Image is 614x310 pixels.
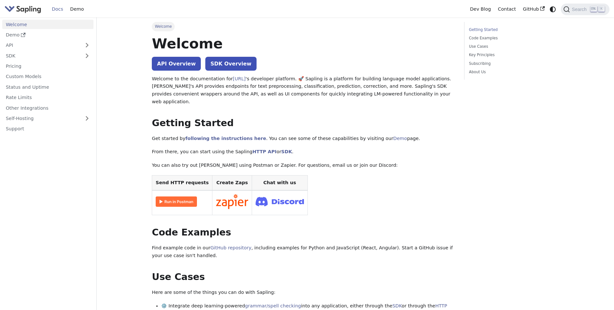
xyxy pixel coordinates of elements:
[469,27,556,33] a: Getting Started
[152,117,455,129] h2: Getting Started
[185,136,266,141] a: following the instructions here
[469,52,556,58] a: Key Principles
[152,227,455,238] h2: Code Examples
[67,4,87,14] a: Demo
[598,6,605,12] kbd: K
[2,103,93,113] a: Other Integrations
[548,5,558,14] button: Switch between dark and light mode (currently system mode)
[2,62,93,71] a: Pricing
[212,175,252,190] th: Create Zaps
[156,196,197,207] img: Run in Postman
[469,44,556,50] a: Use Cases
[2,93,93,102] a: Rate Limits
[252,149,277,154] a: HTTP API
[205,57,257,71] a: SDK Overview
[216,194,248,209] img: Connect in Zapier
[2,124,93,134] a: Support
[152,135,455,143] p: Get started by . You can see some of these capabilities by visiting our page.
[152,75,455,106] p: Welcome to the documentation for 's developer platform. 🚀 Sapling is a platform for building lang...
[570,7,590,12] span: Search
[2,30,93,40] a: Demo
[152,289,455,296] p: Here are some of the things you can do with Sapling:
[393,136,407,141] a: Demo
[210,245,251,250] a: GitHub repository
[81,41,93,50] button: Expand sidebar category 'API'
[5,5,44,14] a: Sapling.ai
[48,4,67,14] a: Docs
[2,72,93,81] a: Custom Models
[5,5,41,14] img: Sapling.ai
[466,4,494,14] a: Dev Blog
[152,57,201,71] a: API Overview
[81,51,93,60] button: Expand sidebar category 'SDK'
[252,175,307,190] th: Chat with us
[152,35,455,52] h1: Welcome
[2,51,81,60] a: SDK
[2,82,93,92] a: Status and Uptime
[494,4,520,14] a: Contact
[152,175,212,190] th: Send HTTP requests
[233,76,246,81] a: [URL]
[2,41,81,50] a: API
[152,271,455,283] h2: Use Cases
[392,303,402,308] a: SDK
[152,244,455,260] p: Find example code in our , including examples for Python and JavaScript (React, Angular). Start a...
[2,20,93,29] a: Welcome
[469,69,556,75] a: About Us
[152,162,455,169] p: You can also try out [PERSON_NAME] using Postman or Zapier. For questions, email us or join our D...
[469,35,556,41] a: Code Examples
[519,4,548,14] a: GitHub
[152,148,455,156] p: From there, you can start using the Sapling or .
[561,4,609,15] button: Search (Ctrl+K)
[152,22,455,31] nav: Breadcrumbs
[469,61,556,67] a: Subscribing
[2,114,93,123] a: Self-Hosting
[245,303,301,308] a: grammar/spell checking
[281,149,292,154] a: SDK
[152,22,175,31] span: Welcome
[256,195,304,208] img: Join Discord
